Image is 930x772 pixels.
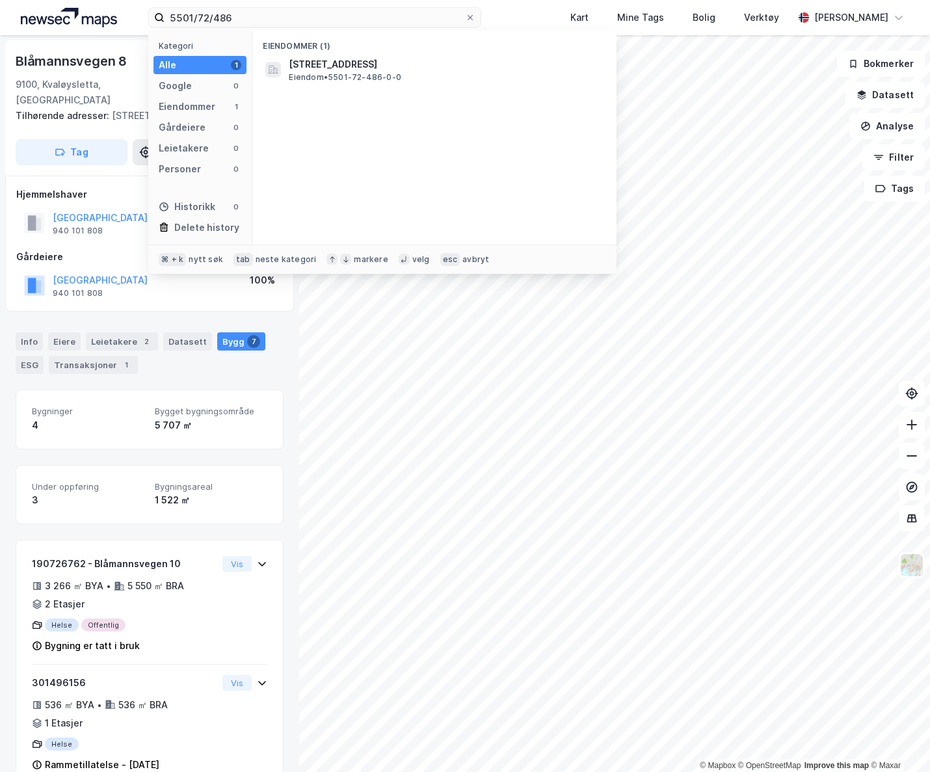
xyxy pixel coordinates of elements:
[159,99,215,114] div: Eiendommer
[127,578,184,594] div: 5 550 ㎡ BRA
[159,253,186,266] div: ⌘ + k
[845,82,925,108] button: Datasett
[849,113,925,139] button: Analyse
[256,254,317,265] div: neste kategori
[354,254,388,265] div: markere
[231,81,241,91] div: 0
[862,144,925,170] button: Filter
[700,761,736,770] a: Mapbox
[159,161,201,177] div: Personer
[155,492,267,508] div: 1 522 ㎡
[118,697,168,713] div: 536 ㎡ BRA
[570,10,589,25] div: Kart
[155,481,267,492] span: Bygningsareal
[231,101,241,112] div: 1
[49,356,138,374] div: Transaksjoner
[738,761,801,770] a: OpenStreetMap
[106,581,111,591] div: •
[222,556,252,572] button: Vis
[231,60,241,70] div: 1
[45,578,103,594] div: 3 266 ㎡ BYA
[462,254,489,265] div: avbryt
[189,254,223,265] div: nytt søk
[412,254,430,265] div: velg
[16,51,129,72] div: Blåmannsvegen 8
[250,273,275,288] div: 100%
[217,332,265,351] div: Bygg
[864,176,925,202] button: Tags
[159,41,246,51] div: Kategori
[32,492,144,508] div: 3
[48,332,81,351] div: Eiere
[155,406,267,417] span: Bygget bygningsområde
[440,253,460,266] div: esc
[804,761,869,770] a: Improve this map
[252,31,617,54] div: Eiendommer (1)
[693,10,715,25] div: Bolig
[865,710,930,772] div: Kontrollprogram for chat
[16,77,170,108] div: 9100, Kvaløysletta, [GEOGRAPHIC_DATA]
[289,72,401,83] span: Eiendom • 5501-72-486-0-0
[899,553,924,578] img: Z
[32,418,144,433] div: 4
[163,332,212,351] div: Datasett
[16,249,283,265] div: Gårdeiere
[16,332,43,351] div: Info
[45,596,85,612] div: 2 Etasjer
[155,418,267,433] div: 5 707 ㎡
[222,675,252,691] button: Vis
[120,358,133,371] div: 1
[159,120,206,135] div: Gårdeiere
[53,226,103,236] div: 940 101 808
[837,51,925,77] button: Bokmerker
[617,10,664,25] div: Mine Tags
[247,335,260,348] div: 7
[159,57,176,73] div: Alle
[21,8,117,27] img: logo.a4113a55bc3d86da70a041830d287a7e.svg
[231,164,241,174] div: 0
[744,10,779,25] div: Verktøy
[45,715,83,731] div: 1 Etasjer
[140,335,153,348] div: 2
[86,332,158,351] div: Leietakere
[16,139,127,165] button: Tag
[32,481,144,492] span: Under oppføring
[16,356,44,374] div: ESG
[233,253,253,266] div: tab
[45,638,140,654] div: Bygning er tatt i bruk
[32,406,144,417] span: Bygninger
[53,288,103,299] div: 940 101 808
[16,108,273,124] div: [STREET_ADDRESS]
[159,140,209,156] div: Leietakere
[231,122,241,133] div: 0
[16,187,283,202] div: Hjemmelshaver
[174,220,239,235] div: Delete history
[814,10,888,25] div: [PERSON_NAME]
[32,675,217,691] div: 301496156
[159,199,215,215] div: Historikk
[231,202,241,212] div: 0
[165,8,465,27] input: Søk på adresse, matrikkel, gårdeiere, leietakere eller personer
[159,78,192,94] div: Google
[32,556,217,572] div: 190726762 - Blåmannsvegen 10
[231,143,241,153] div: 0
[45,697,94,713] div: 536 ㎡ BYA
[289,57,601,72] span: [STREET_ADDRESS]
[16,110,112,121] span: Tilhørende adresser:
[865,710,930,772] iframe: Chat Widget
[97,700,102,710] div: •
